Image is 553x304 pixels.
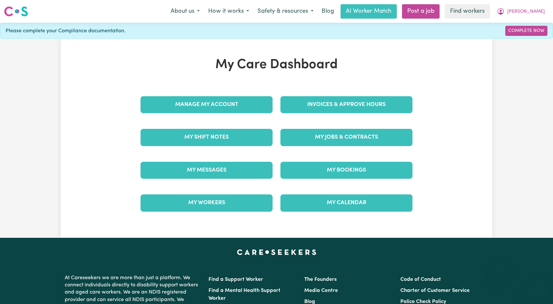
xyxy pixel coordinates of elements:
a: Find a Support Worker [209,277,263,282]
a: My Workers [141,194,273,211]
button: My Account [493,5,549,18]
a: AI Worker Match [341,4,397,19]
a: My Jobs & Contracts [280,129,412,146]
a: Find workers [445,4,490,19]
span: Please complete your Compliance documentation. [6,27,126,35]
span: [PERSON_NAME] [507,8,545,15]
button: Safety & resources [253,5,318,18]
a: Find a Mental Health Support Worker [209,288,280,301]
a: My Bookings [280,162,412,179]
a: Code of Conduct [400,277,441,282]
a: The Founders [304,277,337,282]
a: Careseekers home page [237,250,316,255]
a: Careseekers logo [4,4,28,19]
a: Media Centre [304,288,338,293]
img: Careseekers logo [4,6,28,17]
a: Post a job [402,4,440,19]
a: My Shift Notes [141,129,273,146]
button: How it works [204,5,253,18]
a: My Calendar [280,194,412,211]
iframe: Close message [493,262,506,275]
a: Manage My Account [141,96,273,113]
a: Charter of Customer Service [400,288,470,293]
a: Blog [318,4,338,19]
button: About us [166,5,204,18]
a: Invoices & Approve Hours [280,96,412,113]
a: My Messages [141,162,273,179]
iframe: Button to launch messaging window [527,278,548,299]
a: Complete Now [505,26,547,36]
h1: My Care Dashboard [137,57,416,73]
